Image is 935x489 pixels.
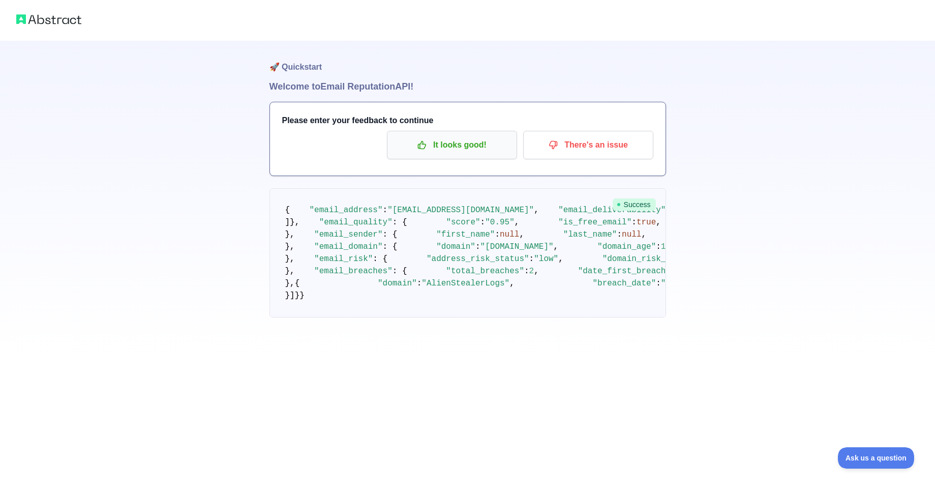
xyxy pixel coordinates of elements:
[495,230,500,239] span: :
[563,230,617,239] span: "last_name"
[446,267,524,276] span: "total_breaches"
[417,279,422,288] span: :
[534,267,539,276] span: ,
[661,279,700,288] span: "[DATE]"
[515,218,520,227] span: ,
[554,242,559,251] span: ,
[269,79,666,94] h1: Welcome to Email Reputation API!
[509,279,515,288] span: ,
[319,218,393,227] span: "email_quality"
[524,267,529,276] span: :
[656,242,661,251] span: :
[622,230,641,239] span: null
[534,206,539,215] span: ,
[314,267,393,276] span: "email_breaches"
[421,279,509,288] span: "AlienStealerLogs"
[436,230,495,239] span: "first_name"
[558,254,563,264] span: ,
[613,198,656,211] span: Success
[314,242,382,251] span: "email_domain"
[480,242,554,251] span: "[DOMAIN_NAME]"
[534,254,558,264] span: "low"
[656,218,661,227] span: ,
[529,267,534,276] span: 2
[427,254,529,264] span: "address_risk_status"
[500,230,519,239] span: null
[285,206,290,215] span: {
[480,218,486,227] span: :
[529,254,534,264] span: :
[519,230,524,239] span: ,
[558,218,631,227] span: "is_free_email"
[838,447,915,469] iframe: Toggle Customer Support
[378,279,417,288] span: "domain"
[523,131,653,159] button: There's an issue
[485,218,515,227] span: "0.95"
[383,230,398,239] span: : {
[631,218,637,227] span: :
[387,131,517,159] button: It looks good!
[531,136,646,154] p: There's an issue
[314,254,373,264] span: "email_risk"
[617,230,622,239] span: :
[269,41,666,79] h1: 🚀 Quickstart
[475,242,480,251] span: :
[310,206,383,215] span: "email_address"
[641,230,646,239] span: ,
[282,114,653,127] h3: Please enter your feedback to continue
[387,206,534,215] span: "[EMAIL_ADDRESS][DOMAIN_NAME]"
[393,267,407,276] span: : {
[602,254,700,264] span: "domain_risk_status"
[395,136,509,154] p: It looks good!
[446,218,480,227] span: "score"
[436,242,475,251] span: "domain"
[314,230,382,239] span: "email_sender"
[558,206,666,215] span: "email_deliverability"
[661,242,685,251] span: 11011
[656,279,661,288] span: :
[637,218,656,227] span: true
[373,254,387,264] span: : {
[592,279,656,288] span: "breach_date"
[383,206,388,215] span: :
[16,12,81,26] img: Abstract logo
[597,242,656,251] span: "domain_age"
[393,218,407,227] span: : {
[383,242,398,251] span: : {
[578,267,681,276] span: "date_first_breached"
